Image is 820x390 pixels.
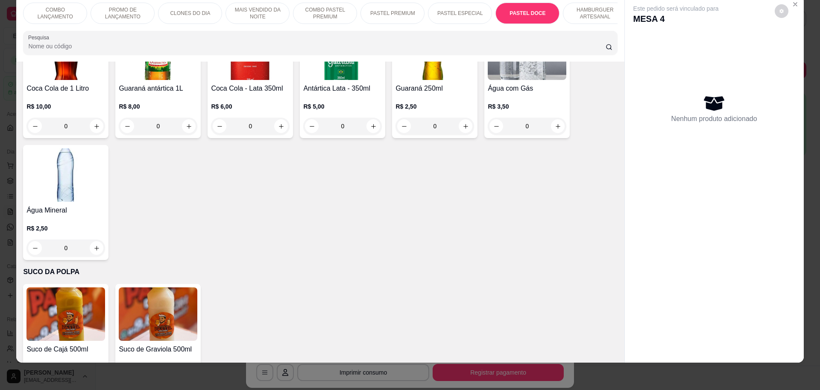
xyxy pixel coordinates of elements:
[437,10,483,17] p: PASTEL ESPECIAL
[570,6,620,20] p: HAMBURGUER ARTESANAL
[26,287,105,341] img: product-image
[26,148,105,202] img: product-image
[98,6,147,20] p: PROMO DE LANÇAMENTO
[551,119,565,133] button: increase-product-quantity
[170,10,210,17] p: CLONES DO DIA
[26,83,105,94] h4: Coca Cola de 1 Litro
[510,10,545,17] p: PASTEL DOCE
[366,119,380,133] button: increase-product-quantity
[305,119,319,133] button: decrease-product-quantity
[28,119,42,133] button: decrease-product-quantity
[119,344,197,355] h4: Suco de Graviola 500ml
[28,42,605,50] input: Pesquisa
[26,344,105,355] h4: Suco de Cajá 500ml
[30,6,80,20] p: COMBO LANÇAMENTO
[28,34,52,41] label: Pesquisa
[671,114,757,124] p: Nenhum produto adicionado
[274,119,288,133] button: increase-product-quantity
[28,241,42,255] button: decrease-product-quantity
[26,205,105,216] h4: Água Mineral
[90,119,103,133] button: increase-product-quantity
[488,102,566,111] p: R$ 3,50
[120,119,134,133] button: decrease-product-quantity
[26,224,105,233] p: R$ 2,50
[233,6,282,20] p: MAIS VENDIDO DA NOITE
[489,119,503,133] button: decrease-product-quantity
[633,13,719,25] p: MESA 4
[397,119,411,133] button: decrease-product-quantity
[370,10,415,17] p: PASTEL PREMIUM
[211,83,290,94] h4: Coca Cola - Lata 350ml
[23,267,617,277] p: SUCO DA POLPA
[395,83,474,94] h4: Guaraná 250ml
[395,102,474,111] p: R$ 2,50
[633,4,719,13] p: Este pedido será vinculado para
[300,6,350,20] p: COMBO PASTEL PREMIUM
[459,119,472,133] button: increase-product-quantity
[182,119,196,133] button: increase-product-quantity
[119,287,197,341] img: product-image
[119,102,197,111] p: R$ 8,00
[303,102,382,111] p: R$ 5,00
[488,83,566,94] h4: Água com Gás
[303,83,382,94] h4: Antártica Lata - 350ml
[26,102,105,111] p: R$ 10,00
[775,4,788,18] button: decrease-product-quantity
[213,119,226,133] button: decrease-product-quantity
[211,102,290,111] p: R$ 6,00
[119,83,197,94] h4: Guaraná antártica 1L
[90,241,103,255] button: increase-product-quantity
